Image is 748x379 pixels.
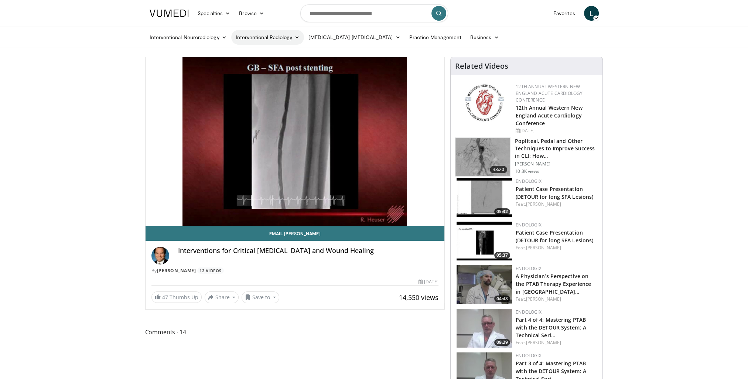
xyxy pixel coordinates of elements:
img: a3e031ae-be2e-46e3-af74-2156481deb99.150x105_q85_crop-smart_upscale.jpg [457,222,512,260]
a: L [584,6,599,21]
a: Business [466,30,503,45]
a: A Physician’s Perspective on the PTAB Therapy Experience in [GEOGRAPHIC_DATA]… [516,273,591,295]
a: Endologix [516,265,542,272]
a: Patient Case Presentation (DETOUR for long SFA Lesions) [516,229,593,244]
p: 10.3K views [515,168,539,174]
span: 47 [162,294,168,301]
img: T6d-rUZNqcn4uJqH4xMDoxOjBrO-I4W8.150x105_q85_crop-smart_upscale.jpg [455,138,510,176]
a: [PERSON_NAME] [526,339,561,346]
img: VuMedi Logo [150,10,189,17]
img: 8e469e3f-019b-47df-afe7-ab3e860d9c55.150x105_q85_crop-smart_upscale.jpg [457,178,512,217]
img: cc3c7460-e6bb-4890-81f6-7130cc1bdeb5.150x105_q85_crop-smart_upscale.jpg [457,265,512,304]
a: Endologix [516,222,542,228]
img: Avatar [151,247,169,264]
a: 09:29 [457,309,512,348]
div: Feat. [516,339,597,346]
a: 05:37 [457,222,512,260]
a: [PERSON_NAME] [526,296,561,302]
div: By [151,267,439,274]
a: [PERSON_NAME] [157,267,196,274]
span: 04:48 [494,296,510,302]
a: Endologix [516,352,542,359]
h4: Interventions for Critical [MEDICAL_DATA] and Wound Healing [178,247,439,255]
h4: Related Videos [455,62,508,71]
input: Search topics, interventions [300,4,448,22]
a: Patient Case Presentation (DETOUR for long SFA Lesions) [516,185,593,200]
a: Interventional Neuroradiology [145,30,231,45]
a: Practice Management [404,30,465,45]
a: Part 4 of 4: Mastering PTAB with the DETOUR System: A Technical Seri… [516,316,586,339]
video-js: Video Player [146,57,445,226]
span: 05:32 [494,208,510,215]
a: 05:32 [457,178,512,217]
h3: Popliteal, Pedal and Other Techniques to Improve Success in CLI: How… [515,137,598,160]
a: 04:48 [457,265,512,304]
div: [DATE] [516,127,597,134]
span: 14,550 views [399,293,438,302]
a: Endologix [516,178,542,184]
a: 12th Annual Western New England Acute Cardiology Conference [516,83,583,103]
button: Save to [242,291,279,303]
div: Feat. [516,296,597,303]
button: Share [205,291,239,303]
a: Endologix [516,309,542,315]
p: [PERSON_NAME] [515,161,598,167]
a: [PERSON_NAME] [526,201,561,207]
span: 09:29 [494,339,510,346]
a: Specialties [193,6,235,21]
a: Email [PERSON_NAME] [146,226,445,241]
span: 33:20 [490,166,508,173]
a: 12th Annual Western New England Acute Cardiology Conference [516,104,582,127]
div: [DATE] [419,279,438,285]
img: a89e7913-d609-46ba-9c11-7c5a81a31aa2.150x105_q85_crop-smart_upscale.jpg [457,309,512,348]
span: Comments 14 [145,327,445,337]
a: Favorites [549,6,580,21]
a: [MEDICAL_DATA] [MEDICAL_DATA] [304,30,404,45]
div: Feat. [516,245,597,251]
a: Browse [235,6,269,21]
div: Feat. [516,201,597,208]
a: [PERSON_NAME] [526,245,561,251]
a: Interventional Radiology [231,30,304,45]
a: 12 Videos [197,267,224,274]
img: 0954f259-7907-4053-a817-32a96463ecc8.png.150x105_q85_autocrop_double_scale_upscale_version-0.2.png [464,83,505,122]
span: 05:37 [494,252,510,259]
a: 33:20 Popliteal, Pedal and Other Techniques to Improve Success in CLI: How… [PERSON_NAME] 10.3K v... [455,137,598,177]
a: 47 Thumbs Up [151,291,202,303]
